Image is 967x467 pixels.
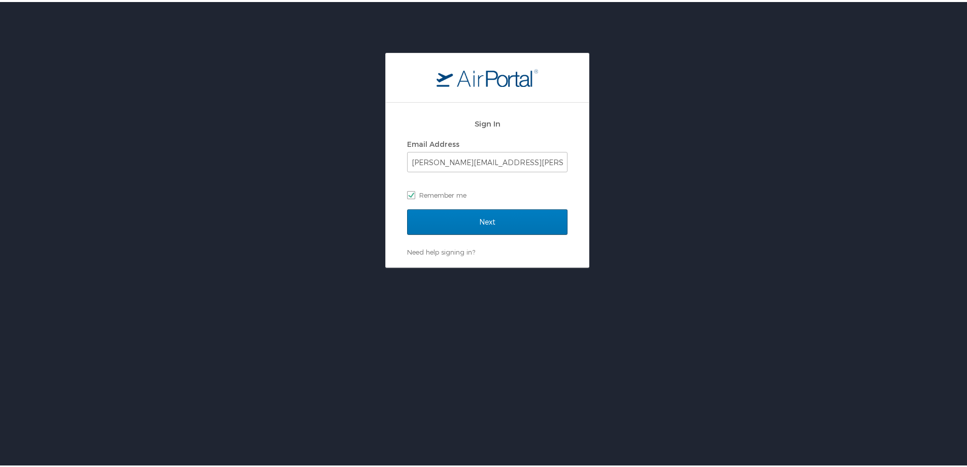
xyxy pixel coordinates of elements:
label: Remember me [407,185,568,201]
label: Email Address [407,138,459,146]
input: Next [407,207,568,233]
img: logo [437,67,538,85]
a: Need help signing in? [407,246,475,254]
h2: Sign In [407,116,568,128]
